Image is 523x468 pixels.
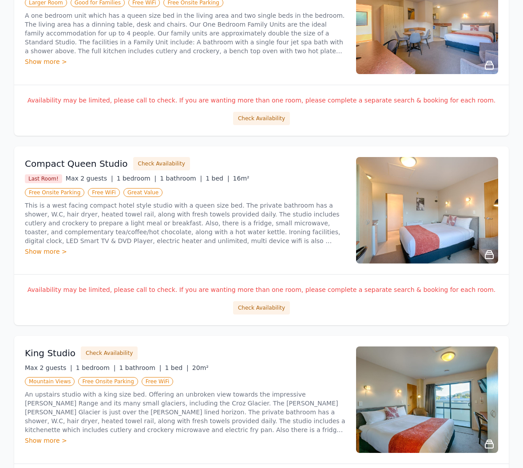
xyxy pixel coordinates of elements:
span: Max 2 guests | [66,175,113,182]
span: Max 2 guests | [25,364,72,371]
div: Show more > [25,436,345,445]
span: 20m² [192,364,209,371]
button: Check Availability [233,112,290,125]
button: Check Availability [233,301,290,315]
button: Check Availability [81,346,138,360]
span: Free WiFi [88,188,120,197]
span: Free Onsite Parking [25,188,84,197]
p: This is a west facing compact hotel style studio with a queen size bed. The private bathroom has ... [25,201,345,245]
h3: Compact Queen Studio [25,157,128,170]
div: Show more > [25,57,345,66]
span: Free WiFi [142,377,174,386]
div: Show more > [25,247,345,256]
span: 16m² [233,175,250,182]
span: 1 bed | [165,364,188,371]
span: 1 bed | [206,175,229,182]
p: A one bedroom unit which has a queen size bed in the living area and two single beds in the bedro... [25,11,345,55]
span: 1 bedroom | [117,175,157,182]
span: 1 bathroom | [160,175,202,182]
span: 1 bathroom | [119,364,161,371]
button: Check Availability [133,157,190,170]
p: An upstairs studio with a king size bed. Offering an unbroken view towards the impressive [PERSON... [25,390,345,434]
span: Last Room! [25,174,62,183]
h3: King Studio [25,347,75,359]
span: 1 bedroom | [76,364,116,371]
span: Great Value [123,188,162,197]
span: Mountain Views [25,377,75,386]
p: Availability may be limited, please call to check. If you are wanting more than one room, please ... [25,285,498,294]
span: Free Onsite Parking [78,377,138,386]
p: Availability may be limited, please call to check. If you are wanting more than one room, please ... [25,96,498,105]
